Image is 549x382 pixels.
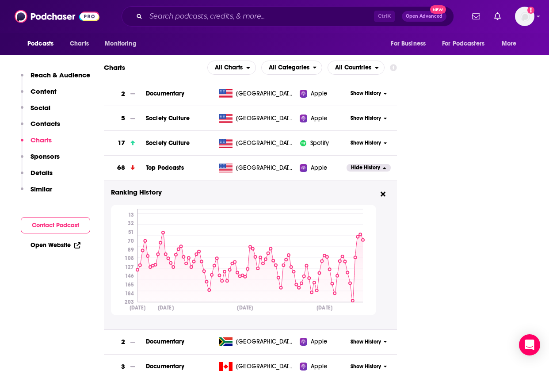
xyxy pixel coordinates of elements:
button: Hide History [347,164,391,172]
tspan: 51 [128,229,134,235]
span: Show History [351,363,381,371]
button: Sponsors [21,152,60,168]
a: Show notifications dropdown [491,9,504,24]
h3: 5 [121,113,125,123]
tspan: 146 [125,273,134,279]
span: United States [236,139,294,148]
a: Apple [300,164,346,172]
tspan: 127 [125,264,134,270]
span: United States [236,164,294,172]
a: Society Culture [146,115,190,122]
a: Documentary [146,90,185,97]
span: United States [236,114,294,123]
span: United States [236,89,294,98]
button: Show History [347,139,391,147]
p: Content [30,87,57,95]
span: Podcasts [27,38,53,50]
a: Apple [300,114,346,123]
a: [GEOGRAPHIC_DATA] [216,337,300,346]
span: More [502,38,517,50]
a: 68 [104,156,146,180]
button: Similar [21,185,52,201]
p: Contacts [30,119,60,128]
tspan: [DATE] [130,304,145,311]
a: Open Website [30,241,80,249]
img: iconImage [300,140,307,147]
tspan: 89 [128,247,134,253]
button: Charts [21,136,52,152]
a: 2 [104,330,146,354]
h2: Categories [261,61,323,75]
span: Apple [311,114,328,123]
button: open menu [385,35,437,52]
button: Show History [347,90,391,97]
div: Search podcasts, credits, & more... [122,6,454,27]
button: Show History [347,338,391,346]
a: Charts [64,35,94,52]
button: Show History [347,363,391,371]
button: Open AdvancedNew [402,11,446,22]
span: Ctrl K [374,11,395,22]
tspan: 203 [125,299,134,305]
a: Apple [300,89,346,98]
h2: Charts [104,63,125,72]
img: User Profile [515,7,534,26]
button: Contacts [21,119,60,136]
tspan: [DATE] [316,304,332,311]
span: Apple [311,337,328,346]
span: Spotify [310,139,329,148]
span: New [430,5,446,14]
span: Open Advanced [406,14,442,19]
p: Similar [30,185,52,193]
button: open menu [436,35,497,52]
button: open menu [328,61,385,75]
tspan: 13 [128,212,134,218]
span: All Categories [269,65,309,71]
a: [GEOGRAPHIC_DATA] [216,362,300,371]
tspan: 165 [125,282,134,288]
tspan: [DATE] [158,304,174,311]
input: Search podcasts, credits, & more... [146,9,374,23]
span: Show History [351,90,381,97]
div: Open Intercom Messenger [519,334,540,355]
a: Documentary [146,363,185,370]
h3: 68 [117,163,125,173]
a: 17 [104,131,146,155]
a: Podchaser - Follow, Share and Rate Podcasts [15,8,99,25]
h3: 2 [121,89,125,99]
span: Hide History [351,164,380,172]
a: Top Podcasts [146,164,184,172]
a: iconImageSpotify [300,139,346,148]
a: [GEOGRAPHIC_DATA] [216,114,300,123]
h3: 3 [121,362,125,372]
a: Society Culture [146,139,190,147]
a: 2 [104,82,146,106]
button: Show profile menu [515,7,534,26]
tspan: [DATE] [237,304,253,311]
span: Logged in as evankrask [515,7,534,26]
a: 3 [104,355,146,379]
a: Apple [300,337,346,346]
button: Reach & Audience [21,71,90,87]
h3: 2 [121,337,125,347]
h2: Countries [328,61,385,75]
tspan: 184 [125,290,134,296]
span: For Business [391,38,426,50]
p: Charts [30,136,52,144]
span: For Podcasters [442,38,484,50]
span: Apple [311,164,328,172]
button: open menu [207,61,256,75]
a: Documentary [146,338,185,345]
a: [GEOGRAPHIC_DATA] [216,164,300,172]
button: Details [21,168,53,185]
h2: Platforms [207,61,256,75]
span: Canada [236,362,294,371]
button: open menu [496,35,528,52]
span: Show History [351,115,381,122]
svg: Add a profile image [527,7,534,14]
